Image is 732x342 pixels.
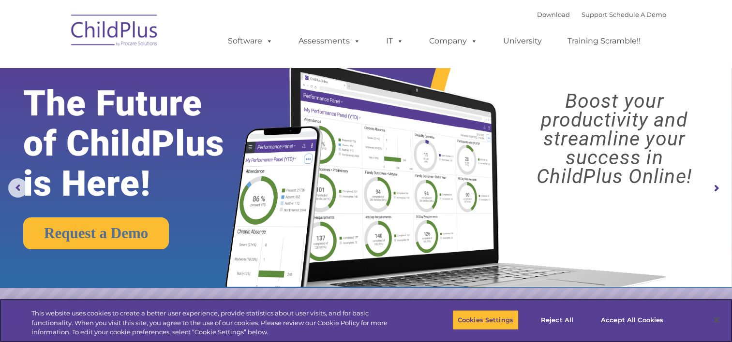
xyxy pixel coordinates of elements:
button: Cookies Settings [452,310,519,330]
a: Assessments [289,31,370,51]
a: University [493,31,552,51]
a: IT [376,31,413,51]
div: This website uses cookies to create a better user experience, provide statistics about user visit... [31,309,403,337]
rs-layer: Boost your productivity and streamline your success in ChildPlus Online! [506,92,723,186]
font: | [537,11,666,18]
a: Schedule A Demo [609,11,666,18]
button: Accept All Cookies [596,310,669,330]
rs-layer: The Future of ChildPlus is Here! [23,84,257,204]
span: Phone number [134,103,176,111]
a: Download [537,11,570,18]
a: Software [218,31,283,51]
img: ChildPlus by Procare Solutions [66,8,163,56]
a: Support [582,11,607,18]
a: Request a Demo [23,217,169,249]
button: Close [706,309,727,330]
a: Company [419,31,487,51]
a: Training Scramble!! [558,31,650,51]
span: Last name [134,64,164,71]
button: Reject All [527,310,587,330]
